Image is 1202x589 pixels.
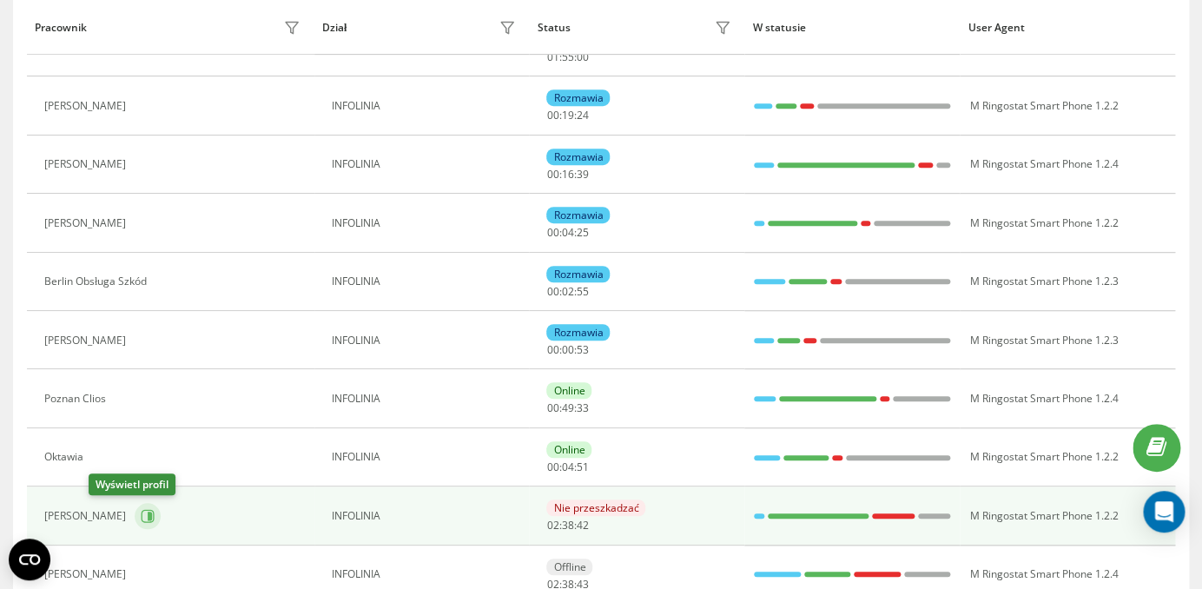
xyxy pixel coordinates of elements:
[561,108,573,122] span: 19
[546,108,558,122] span: 00
[44,100,130,112] div: [PERSON_NAME]
[546,518,558,533] span: 02
[546,50,558,64] span: 01
[561,460,573,474] span: 04
[576,50,588,64] span: 00
[332,451,520,463] div: INFOLINIA
[546,559,592,575] div: Offline
[546,400,558,415] span: 00
[546,225,558,240] span: 00
[561,518,573,533] span: 38
[546,500,645,516] div: Nie przeszkadzać
[968,22,1167,34] div: User Agent
[44,158,130,170] div: [PERSON_NAME]
[561,50,573,64] span: 55
[969,274,1118,288] span: M Ringostat Smart Phone 1.2.3
[969,156,1118,171] span: M Ringostat Smart Phone 1.2.4
[332,510,520,522] div: INFOLINIA
[576,460,588,474] span: 51
[576,284,588,299] span: 55
[969,333,1118,347] span: M Ringostat Smart Phone 1.2.3
[753,22,952,34] div: W statusie
[546,167,558,182] span: 00
[561,400,573,415] span: 49
[332,568,520,580] div: INFOLINIA
[44,451,88,463] div: Oktawia
[576,342,588,357] span: 53
[561,225,573,240] span: 04
[561,342,573,357] span: 00
[546,441,591,458] div: Online
[44,275,151,288] div: Berlin Obsługa Szkód
[89,473,175,495] div: Wyświetl profil
[546,324,610,341] div: Rozmawia
[44,334,130,347] div: [PERSON_NAME]
[332,334,520,347] div: INFOLINIA
[546,149,610,165] div: Rozmawia
[546,284,558,299] span: 00
[546,207,610,223] div: Rozmawia
[322,22,347,34] div: Dział
[546,342,558,357] span: 00
[332,158,520,170] div: INFOLINIA
[969,215,1118,230] span: M Ringostat Smart Phone 1.2.2
[538,22,571,34] div: Status
[546,460,558,474] span: 00
[576,225,588,240] span: 25
[969,391,1118,406] span: M Ringostat Smart Phone 1.2.4
[546,109,588,122] div: : :
[969,508,1118,523] span: M Ringostat Smart Phone 1.2.2
[9,539,50,580] button: Open CMP widget
[576,167,588,182] span: 39
[546,227,588,239] div: : :
[44,568,130,580] div: [PERSON_NAME]
[1143,491,1185,533] div: Open Intercom Messenger
[969,98,1118,113] span: M Ringostat Smart Phone 1.2.2
[561,284,573,299] span: 02
[546,51,588,63] div: : :
[546,402,588,414] div: : :
[44,510,130,522] div: [PERSON_NAME]
[561,167,573,182] span: 16
[546,286,588,298] div: : :
[546,89,610,106] div: Rozmawia
[332,393,520,405] div: INFOLINIA
[44,217,130,229] div: [PERSON_NAME]
[576,108,588,122] span: 24
[576,518,588,533] span: 42
[546,382,591,399] div: Online
[546,169,588,181] div: : :
[546,266,610,282] div: Rozmawia
[332,275,520,288] div: INFOLINIA
[332,100,520,112] div: INFOLINIA
[576,400,588,415] span: 33
[44,393,110,405] div: Poznan Clios
[969,449,1118,464] span: M Ringostat Smart Phone 1.2.2
[546,344,588,356] div: : :
[35,22,87,34] div: Pracownik
[969,566,1118,581] span: M Ringostat Smart Phone 1.2.4
[546,520,588,532] div: : :
[332,217,520,229] div: INFOLINIA
[546,461,588,473] div: : :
